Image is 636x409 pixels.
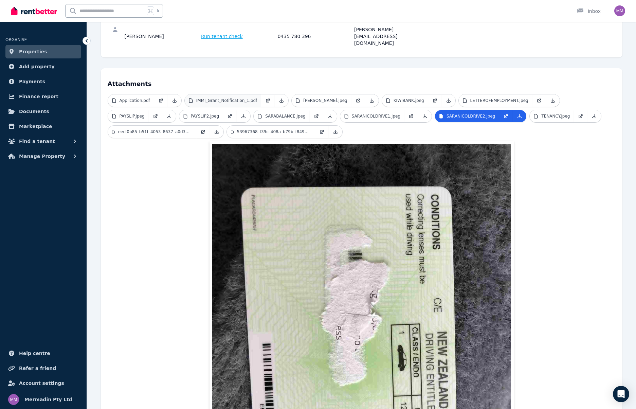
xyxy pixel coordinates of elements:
p: 53967368_f39c_408a_b79b_f84926d14af4.jpeg [237,129,311,135]
a: Download Attachment [329,126,342,138]
a: Open in new Tab [404,110,418,122]
a: Open in new Tab [428,94,442,107]
span: Documents [19,107,49,115]
a: Properties [5,45,81,58]
a: Download Attachment [587,110,601,122]
p: TENANCY.jpeg [541,113,570,119]
span: Refer a friend [19,364,56,372]
a: Download Attachment [237,110,250,122]
span: Properties [19,48,47,56]
img: RentBetter [11,6,57,16]
a: LETTEROFEMPLOYMENT.jpeg [459,94,532,107]
a: Open in new Tab [149,110,162,122]
button: Find a tenant [5,135,81,148]
a: Open in new Tab [196,126,210,138]
img: Mermadin Pty Ltd [614,5,625,16]
img: Mermadin Pty Ltd [8,394,19,405]
a: eecf0b85_b51f_4053_8637_a0d34a0df3e3.jpeg [108,126,196,138]
a: Documents [5,105,81,118]
a: Application.pdf [108,94,154,107]
a: Open in new Tab [351,94,365,107]
a: Finance report [5,90,81,103]
a: 53967368_f39c_408a_b79b_f84926d14af4.jpeg [227,126,315,138]
span: Manage Property [19,152,65,160]
a: SARANICOLDRIVE2.jpeg [435,110,499,122]
a: Open in new Tab [574,110,587,122]
a: Open in new Tab [154,94,168,107]
a: Download Attachment [418,110,432,122]
span: Add property [19,63,55,71]
p: Application.pdf [120,98,150,103]
a: Open in new Tab [223,110,237,122]
a: Marketplace [5,120,81,133]
p: [PERSON_NAME].jpeg [303,98,347,103]
a: Download Attachment [323,110,337,122]
a: [PERSON_NAME].jpeg [292,94,351,107]
a: Open in new Tab [310,110,323,122]
a: Account settings [5,376,81,390]
p: PAYSLIP2.jpeg [191,113,219,119]
a: Open in new Tab [532,94,546,107]
span: Find a tenant [19,137,55,145]
span: k [157,8,159,14]
a: KIWIBANK.jpeg [382,94,428,107]
span: Finance report [19,92,58,101]
a: PAYSLIP.jpeg [108,110,149,122]
div: [PERSON_NAME] [125,26,199,47]
p: KIWIBANK.jpeg [394,98,424,103]
a: Open in new Tab [261,94,275,107]
a: SARABALANCE.jpeg [254,110,309,122]
a: Download Attachment [365,94,379,107]
a: Payments [5,75,81,88]
a: Download Attachment [210,126,223,138]
a: PAYSLIP2.jpeg [179,110,223,122]
p: IMMI_Grant_Notification_1.pdf [196,98,257,103]
a: Open in new Tab [499,110,513,122]
a: TENANCY.jpeg [530,110,574,122]
p: PAYSLIP.jpeg [120,113,145,119]
a: Download Attachment [546,94,560,107]
span: Help centre [19,349,50,357]
div: [PERSON_NAME][EMAIL_ADDRESS][DOMAIN_NAME] [354,26,429,47]
a: Refer a friend [5,361,81,375]
span: Mermadin Pty Ltd [24,395,72,404]
a: Open in new Tab [315,126,329,138]
a: Download Attachment [513,110,526,122]
a: IMMI_Grant_Notification_1.pdf [185,94,261,107]
div: 0435 780 396 [278,26,352,47]
p: eecf0b85_b51f_4053_8637_a0d34a0df3e3.jpeg [118,129,192,135]
a: Download Attachment [168,94,181,107]
a: Download Attachment [442,94,455,107]
p: SARABALANCE.jpeg [265,113,305,119]
div: Open Intercom Messenger [613,386,629,402]
h4: Attachments [108,75,616,89]
span: Run tenant check [201,33,243,40]
p: SARANICOLDRIVE1.jpeg [352,113,400,119]
span: Payments [19,77,45,86]
a: Download Attachment [162,110,176,122]
button: Manage Property [5,149,81,163]
a: Download Attachment [275,94,288,107]
span: ORGANISE [5,37,27,42]
div: Inbox [577,8,601,15]
span: Marketplace [19,122,52,130]
span: Account settings [19,379,64,387]
a: Add property [5,60,81,73]
a: SARANICOLDRIVE1.jpeg [340,110,404,122]
a: Help centre [5,346,81,360]
p: SARANICOLDRIVE2.jpeg [447,113,495,119]
p: LETTEROFEMPLOYMENT.jpeg [470,98,528,103]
